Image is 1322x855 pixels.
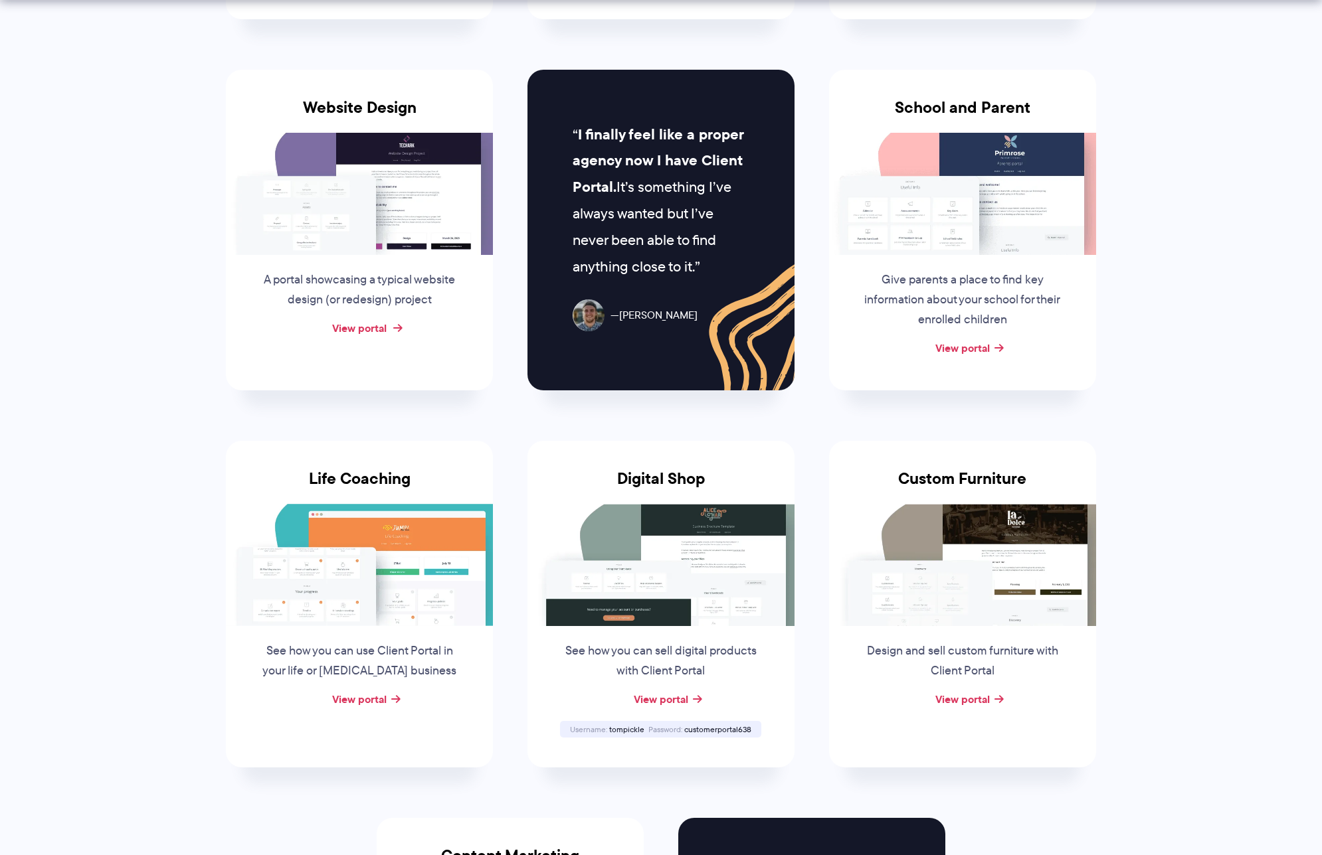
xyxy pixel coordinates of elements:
p: Design and sell custom furniture with Client Portal [862,641,1064,681]
p: See how you can use Client Portal in your life or [MEDICAL_DATA] business [258,641,460,681]
a: View portal [634,691,688,707]
a: View portal [332,320,387,336]
h3: Life Coaching [226,469,493,504]
p: It’s something I’ve always wanted but I’ve never been able to find anything close to it. [573,121,749,280]
p: See how you can sell digital products with Client Portal [560,641,762,681]
h3: Website Design [226,98,493,133]
h3: School and Parent [829,98,1096,133]
span: Username [570,724,607,735]
a: View portal [935,340,990,356]
strong: I finally feel like a proper agency now I have Client Portal. [573,123,743,198]
span: Password [648,724,682,735]
span: customerportal638 [684,724,751,735]
a: View portal [935,691,990,707]
span: [PERSON_NAME] [611,306,698,325]
h3: Custom Furniture [829,469,1096,504]
p: A portal showcasing a typical website design (or redesign) project [258,270,460,310]
h3: Digital Shop [527,469,795,504]
a: View portal [332,691,387,707]
span: tompickle [609,724,644,735]
p: Give parents a place to find key information about your school for their enrolled children [862,270,1064,330]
